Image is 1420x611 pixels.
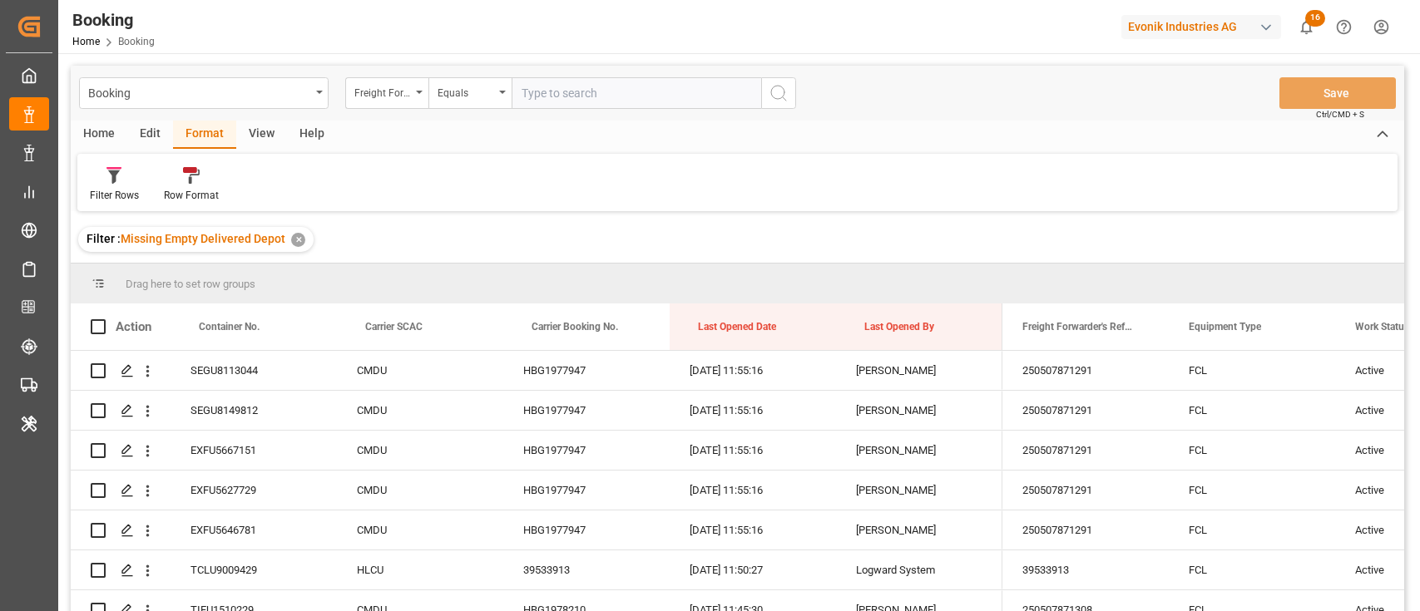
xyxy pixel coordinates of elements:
span: Carrier Booking No. [532,321,618,333]
div: CMDU [337,391,503,430]
div: HBG1977947 [503,351,670,390]
div: Press SPACE to select this row. [71,391,1002,431]
span: 16 [1305,10,1325,27]
div: [DATE] 11:55:16 [670,391,836,430]
div: CMDU [337,351,503,390]
div: 250507871291 [1002,431,1169,470]
div: FCL [1169,550,1335,589]
div: [PERSON_NAME] [836,431,1002,470]
div: [DATE] 11:55:16 [670,471,836,510]
div: [PERSON_NAME] [836,391,1002,430]
div: Edit [127,121,173,149]
div: HBG1977947 [503,391,670,430]
span: Ctrl/CMD + S [1316,108,1364,121]
div: EXFU5667151 [171,431,337,470]
div: Row Format [164,188,219,203]
div: Logward System [836,550,1002,589]
div: [PERSON_NAME] [836,471,1002,510]
div: 39533913 [503,550,670,589]
div: 250507871291 [1002,471,1169,510]
div: Freight Forwarder's Reference No. [354,81,411,101]
input: Type to search [512,77,761,109]
div: CMDU [337,431,503,470]
span: Drag here to set row groups [126,278,255,290]
span: Freight Forwarder's Reference No. [1022,321,1134,333]
div: Booking [72,7,155,32]
div: Filter Rows [90,188,139,203]
span: Work Status [1355,321,1409,333]
div: Home [71,121,127,149]
button: open menu [79,77,329,109]
div: Press SPACE to select this row. [71,431,1002,471]
div: FCL [1169,471,1335,510]
div: 250507871291 [1002,351,1169,390]
button: open menu [345,77,428,109]
div: CMDU [337,510,503,549]
div: 39533913 [1002,550,1169,589]
div: [PERSON_NAME] [836,351,1002,390]
div: View [236,121,287,149]
div: HBG1977947 [503,471,670,510]
div: Press SPACE to select this row. [71,351,1002,391]
span: Filter : [87,232,121,245]
div: CMDU [337,471,503,510]
span: Missing Empty Delivered Depot [121,232,285,245]
div: TCLU9009429 [171,550,337,589]
div: FCL [1169,431,1335,470]
div: Help [287,121,337,149]
button: show 16 new notifications [1288,8,1325,46]
div: Booking [88,81,310,102]
button: open menu [428,77,512,109]
div: FCL [1169,351,1335,390]
div: [DATE] 11:55:16 [670,351,836,390]
div: Action [116,319,151,334]
div: HBG1977947 [503,431,670,470]
div: [DATE] 11:55:16 [670,510,836,549]
div: ✕ [291,233,305,247]
div: FCL [1169,391,1335,430]
div: 250507871291 [1002,391,1169,430]
span: Last Opened By [864,321,934,333]
div: Press SPACE to select this row. [71,510,1002,550]
div: EXFU5627729 [171,471,337,510]
div: [DATE] 11:55:16 [670,431,836,470]
div: EXFU5646781 [171,510,337,549]
button: search button [761,77,796,109]
div: Equals [438,81,494,101]
div: [PERSON_NAME] [836,510,1002,549]
button: Evonik Industries AG [1121,11,1288,42]
div: SEGU8149812 [171,391,337,430]
div: SEGU8113044 [171,351,337,390]
div: [DATE] 11:50:27 [670,550,836,589]
a: Home [72,36,100,47]
div: FCL [1169,510,1335,549]
span: Container No. [199,321,260,333]
div: Press SPACE to select this row. [71,550,1002,590]
span: Last Opened Date [698,321,776,333]
div: HLCU [337,550,503,589]
div: Evonik Industries AG [1121,15,1281,39]
button: Save [1279,77,1396,109]
span: Carrier SCAC [365,321,423,333]
div: 250507871291 [1002,510,1169,549]
span: Equipment Type [1189,321,1261,333]
button: Help Center [1325,8,1363,46]
div: Format [173,121,236,149]
div: Press SPACE to select this row. [71,471,1002,510]
div: HBG1977947 [503,510,670,549]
